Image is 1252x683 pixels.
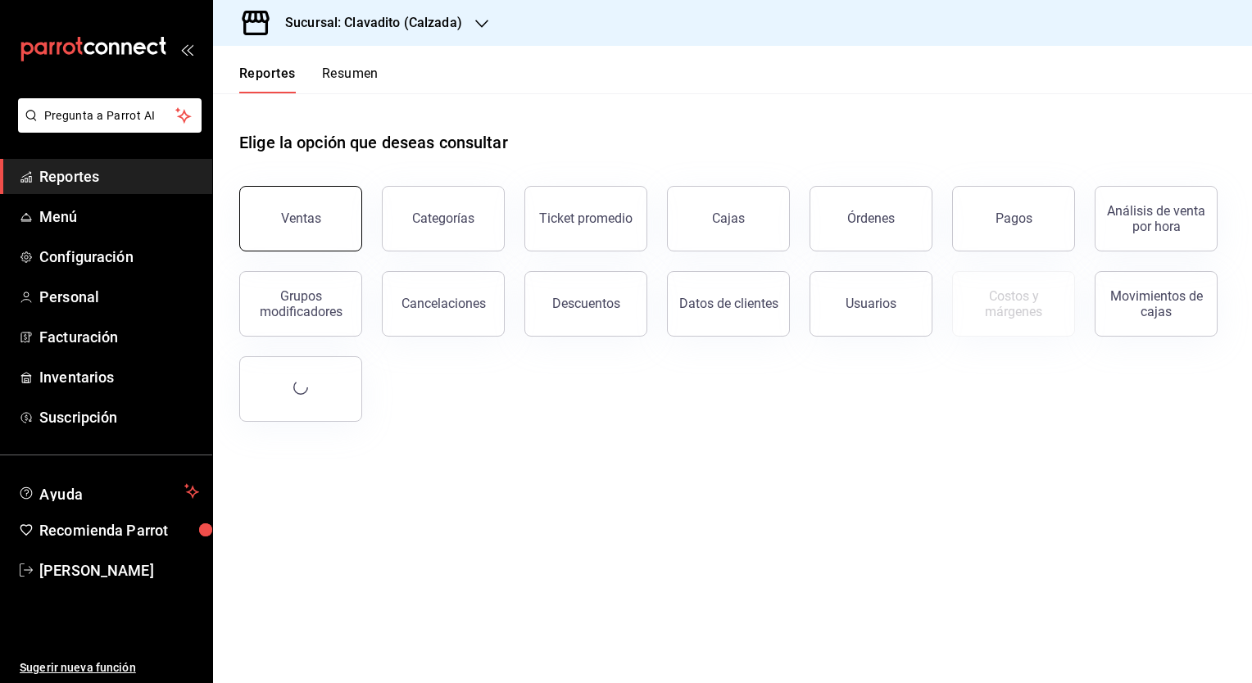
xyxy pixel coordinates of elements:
[412,210,474,226] div: Categorías
[810,186,932,251] button: Órdenes
[1105,203,1207,234] div: Análisis de venta por hora
[39,246,199,268] span: Configuración
[952,271,1075,337] button: Contrata inventarios para ver este reporte
[239,186,362,251] button: Ventas
[39,165,199,188] span: Reportes
[239,271,362,337] button: Grupos modificadores
[281,210,321,226] div: Ventas
[20,659,199,676] span: Sugerir nueva función
[18,98,202,133] button: Pregunta a Parrot AI
[847,210,895,226] div: Órdenes
[667,186,790,251] a: Cajas
[524,186,647,251] button: Ticket promedio
[667,271,790,337] button: Datos de clientes
[846,296,896,311] div: Usuarios
[401,296,486,311] div: Cancelaciones
[679,296,778,311] div: Datos de clientes
[39,286,199,308] span: Personal
[1105,288,1207,319] div: Movimientos de cajas
[552,296,620,311] div: Descuentos
[239,66,379,93] div: navigation tabs
[524,271,647,337] button: Descuentos
[539,210,633,226] div: Ticket promedio
[239,130,508,155] h1: Elige la opción que deseas consultar
[39,366,199,388] span: Inventarios
[39,326,199,348] span: Facturación
[322,66,379,93] button: Resumen
[39,206,199,228] span: Menú
[952,186,1075,251] button: Pagos
[44,107,176,124] span: Pregunta a Parrot AI
[39,519,199,541] span: Recomienda Parrot
[810,271,932,337] button: Usuarios
[382,271,505,337] button: Cancelaciones
[11,119,202,136] a: Pregunta a Parrot AI
[996,210,1032,226] div: Pagos
[180,43,193,56] button: open_drawer_menu
[1095,271,1218,337] button: Movimientos de cajas
[1095,186,1218,251] button: Análisis de venta por hora
[250,288,352,319] div: Grupos modificadores
[712,209,746,228] div: Cajas
[239,66,296,93] button: Reportes
[39,406,199,428] span: Suscripción
[963,288,1064,319] div: Costos y márgenes
[272,13,462,33] h3: Sucursal: Clavadito (Calzada)
[382,186,505,251] button: Categorías
[39,559,199,581] span: [PERSON_NAME]
[39,482,178,501] span: Ayuda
